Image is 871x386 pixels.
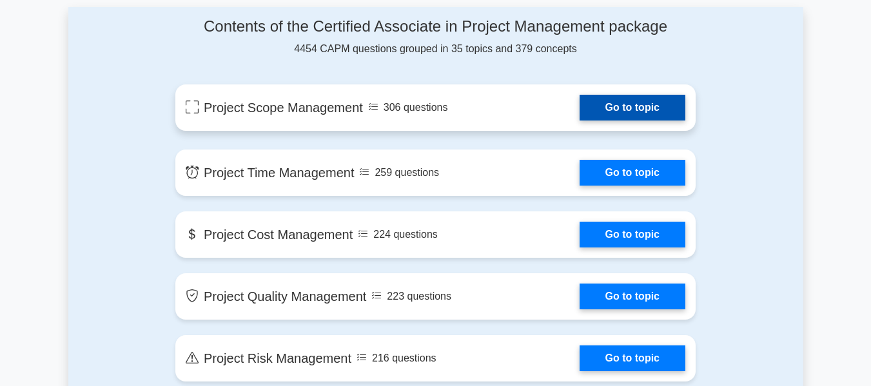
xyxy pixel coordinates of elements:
a: Go to topic [580,345,685,371]
div: 4454 CAPM questions grouped in 35 topics and 379 concepts [175,17,696,57]
a: Go to topic [580,284,685,309]
h4: Contents of the Certified Associate in Project Management package [175,17,696,36]
a: Go to topic [580,95,685,121]
a: Go to topic [580,222,685,247]
a: Go to topic [580,160,685,186]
